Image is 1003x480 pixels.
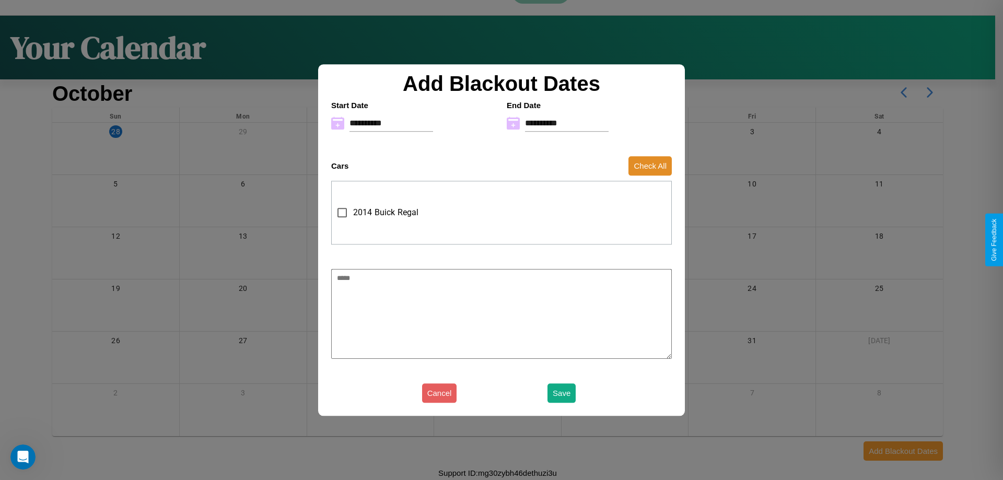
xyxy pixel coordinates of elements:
button: Cancel [422,383,457,403]
h4: Cars [331,161,348,170]
h2: Add Blackout Dates [326,72,677,96]
button: Check All [628,156,672,175]
span: 2014 Buick Regal [353,206,418,219]
div: Give Feedback [990,219,998,261]
h4: End Date [507,101,672,110]
iframe: Intercom live chat [10,444,36,470]
button: Save [547,383,576,403]
h4: Start Date [331,101,496,110]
